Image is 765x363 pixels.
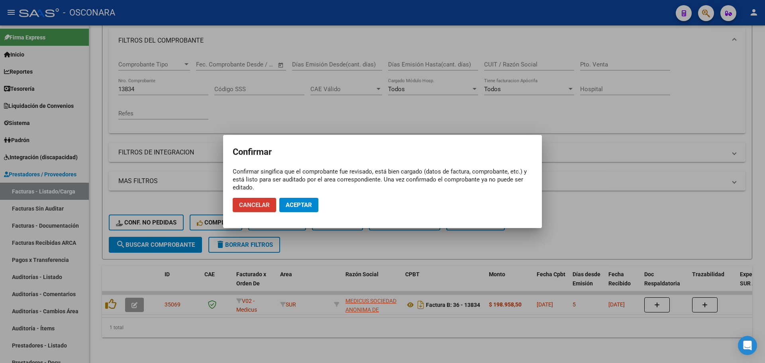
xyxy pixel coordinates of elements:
[239,201,270,209] span: Cancelar
[233,144,532,160] h2: Confirmar
[233,198,276,212] button: Cancelar
[286,201,312,209] span: Aceptar
[233,168,532,191] div: Confirmar singifica que el comprobante fue revisado, está bien cargado (datos de factura, comprob...
[738,336,757,355] div: Open Intercom Messenger
[279,198,318,212] button: Aceptar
